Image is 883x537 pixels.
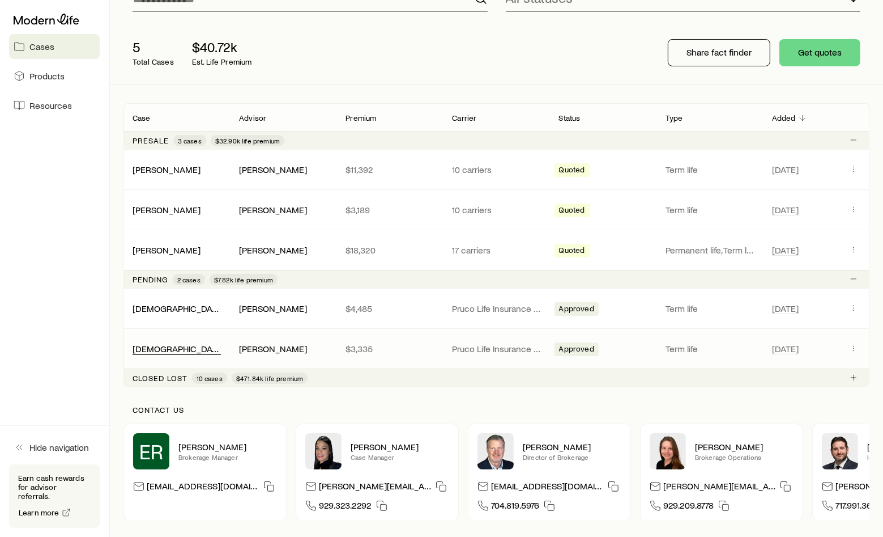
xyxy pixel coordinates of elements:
span: [DATE] [772,343,799,354]
p: Presale [133,136,169,145]
img: Ellen Wall [650,433,686,470]
p: Term life [666,343,754,354]
a: [PERSON_NAME] [133,204,201,215]
div: [PERSON_NAME] [239,244,307,256]
span: [DATE] [772,164,799,175]
p: [EMAIL_ADDRESS][DOMAIN_NAME] [147,480,259,496]
span: 717.991.3687 [835,500,880,515]
div: [DEMOGRAPHIC_DATA][PERSON_NAME] [133,303,221,315]
p: Premium [345,113,376,122]
span: Hide navigation [29,442,89,453]
p: Term life [666,204,754,215]
p: Share fact finder [686,46,752,58]
p: 17 carriers [452,244,540,256]
span: 10 cases [197,374,223,383]
p: 5 [133,39,174,55]
p: [PERSON_NAME][EMAIL_ADDRESS][DOMAIN_NAME] [319,480,431,496]
p: Permanent life, Term life [666,244,754,256]
p: Added [772,113,796,122]
img: Elana Hasten [305,433,342,470]
button: Get quotes [779,39,860,66]
p: $3,335 [345,343,434,354]
p: $40.72k [192,39,252,55]
p: [PERSON_NAME] [695,441,794,453]
div: [PERSON_NAME] [239,204,307,216]
div: Earn cash rewards for advisor referrals.Learn more [9,464,100,528]
span: Cases [29,41,54,52]
p: $4,485 [345,303,434,314]
p: Carrier [452,113,476,122]
div: [PERSON_NAME] [239,343,307,355]
span: $32.90k life premium [215,136,280,145]
div: [PERSON_NAME] [133,244,201,256]
p: 10 carriers [452,164,540,175]
a: [DEMOGRAPHIC_DATA][PERSON_NAME] [133,303,293,314]
div: Client cases [123,103,869,387]
p: Contact us [133,405,860,415]
span: ER [139,440,163,463]
p: [EMAIL_ADDRESS][DOMAIN_NAME] [491,480,603,496]
span: Quoted [559,246,585,257]
a: [DEMOGRAPHIC_DATA][PERSON_NAME] [133,343,293,354]
a: Resources [9,93,100,118]
span: $7.82k life premium [214,275,273,284]
span: Quoted [559,205,585,217]
p: Term life [666,164,754,175]
p: [PERSON_NAME] [351,441,449,453]
p: Advisor [239,113,266,122]
span: Learn more [19,509,59,517]
div: [PERSON_NAME] [239,164,307,176]
p: Pruco Life Insurance Company [452,343,540,354]
img: Trey Wall [477,433,514,470]
span: Approved [559,304,594,316]
div: [PERSON_NAME] [133,204,201,216]
span: Products [29,70,65,82]
p: [PERSON_NAME] [178,441,277,453]
span: 929.209.8778 [663,500,714,515]
p: Status [559,113,581,122]
span: [DATE] [772,244,799,256]
p: [PERSON_NAME] [523,441,621,453]
span: Resources [29,100,72,111]
p: $18,320 [345,244,434,256]
p: Est. Life Premium [192,57,252,66]
div: [PERSON_NAME] [239,303,307,315]
p: [PERSON_NAME][EMAIL_ADDRESS][DOMAIN_NAME] [663,480,775,496]
p: Brokerage Operations [695,453,794,462]
p: $11,392 [345,164,434,175]
a: [PERSON_NAME] [133,164,201,175]
p: Pending [133,275,168,284]
div: [DEMOGRAPHIC_DATA][PERSON_NAME] [133,343,221,355]
span: 2 cases [177,275,201,284]
p: Director of Brokerage [523,453,621,462]
button: Hide navigation [9,435,100,460]
button: Share fact finder [668,39,770,66]
a: [PERSON_NAME] [133,244,201,255]
span: 3 cases [178,136,202,145]
p: Brokerage Manager [178,453,277,462]
span: Quoted [559,165,585,177]
p: Case [133,113,151,122]
span: 929.323.2292 [319,500,372,515]
p: Total Cases [133,57,174,66]
div: [PERSON_NAME] [133,164,201,176]
p: Pruco Life Insurance Company [452,303,540,314]
p: Type [666,113,683,122]
img: Bryan Simmons [822,433,858,470]
a: Cases [9,34,100,59]
a: Products [9,64,100,88]
p: Term life [666,303,754,314]
p: Earn cash rewards for advisor referrals. [18,473,91,501]
p: Closed lost [133,374,187,383]
p: Case Manager [351,453,449,462]
span: Approved [559,344,594,356]
span: $471.84k life premium [236,374,303,383]
span: 704.819.5976 [491,500,539,515]
p: $3,189 [345,204,434,215]
span: [DATE] [772,303,799,314]
span: [DATE] [772,204,799,215]
p: 10 carriers [452,204,540,215]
